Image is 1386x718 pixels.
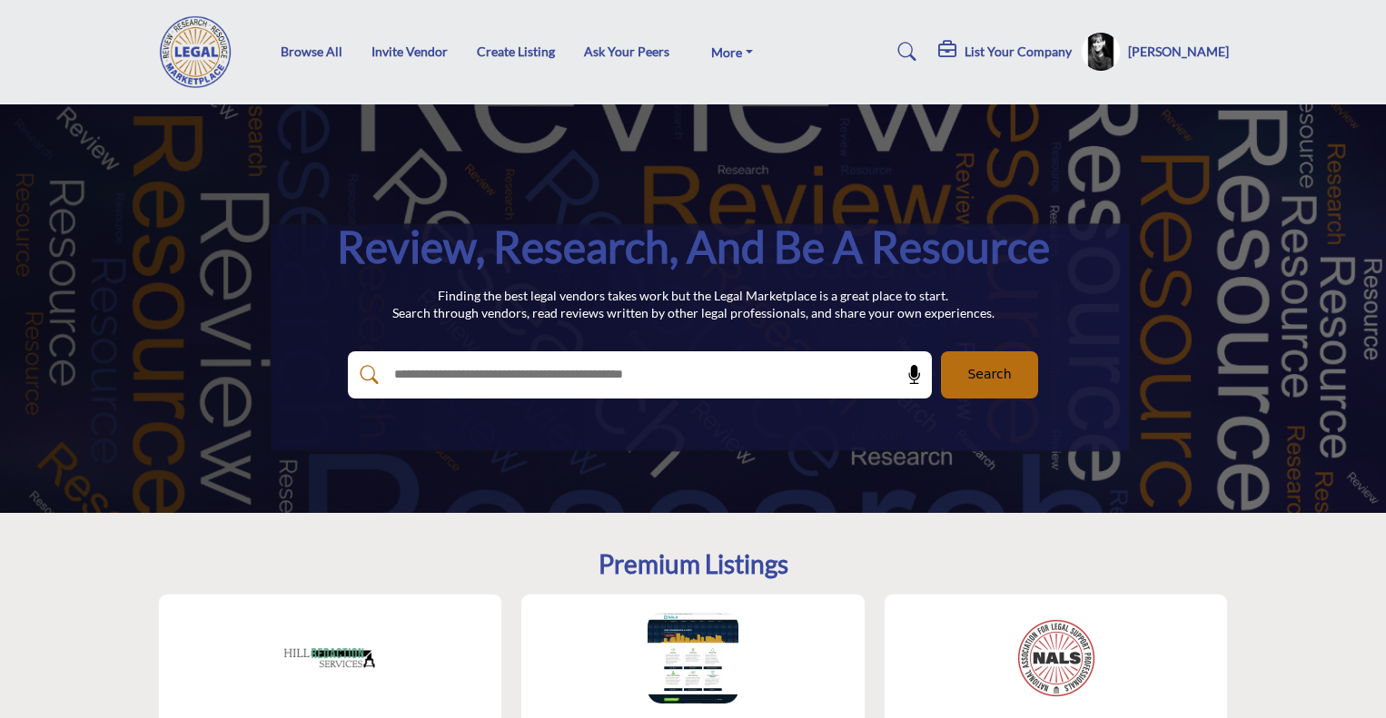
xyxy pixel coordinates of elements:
[158,15,243,88] img: Site Logo
[392,287,995,305] p: Finding the best legal vendors takes work but the Legal Marketplace is a great place to start.
[477,44,555,59] a: Create Listing
[967,365,1011,384] span: Search
[648,613,738,703] img: NALA
[584,44,669,59] a: Ask Your Peers
[965,44,1072,60] h5: List Your Company
[284,613,375,703] img: Hill Redaction Services
[1081,32,1121,72] button: Show hide supplier dropdown
[392,304,995,322] p: Search through vendors, read reviews written by other legal professionals, and share your own exp...
[281,44,342,59] a: Browse All
[1128,43,1229,61] h5: [PERSON_NAME]
[599,549,788,580] h2: Premium Listings
[698,39,766,64] a: More
[880,37,928,66] a: Search
[337,219,1050,275] h1: Review, Research, and be a Resource
[371,44,448,59] a: Invite Vendor
[938,41,1072,63] div: List Your Company
[1011,613,1102,703] img: National Association for Legal Support Professionals
[941,351,1038,398] button: Search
